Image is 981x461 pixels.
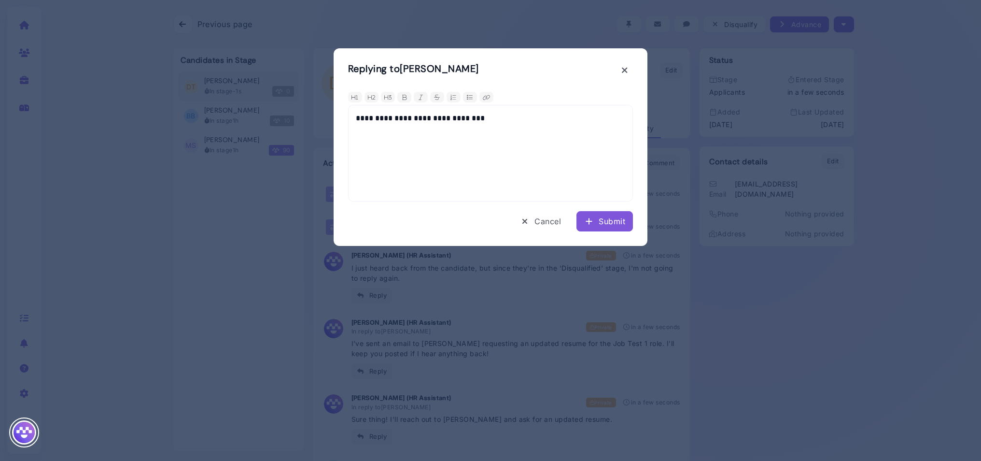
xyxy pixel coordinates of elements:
[520,216,561,227] div: Cancel
[512,211,569,231] button: Cancel
[576,211,633,231] button: Submit
[12,420,36,445] img: Megan
[348,63,479,74] h2: Replying to [PERSON_NAME]
[584,216,625,227] div: Submit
